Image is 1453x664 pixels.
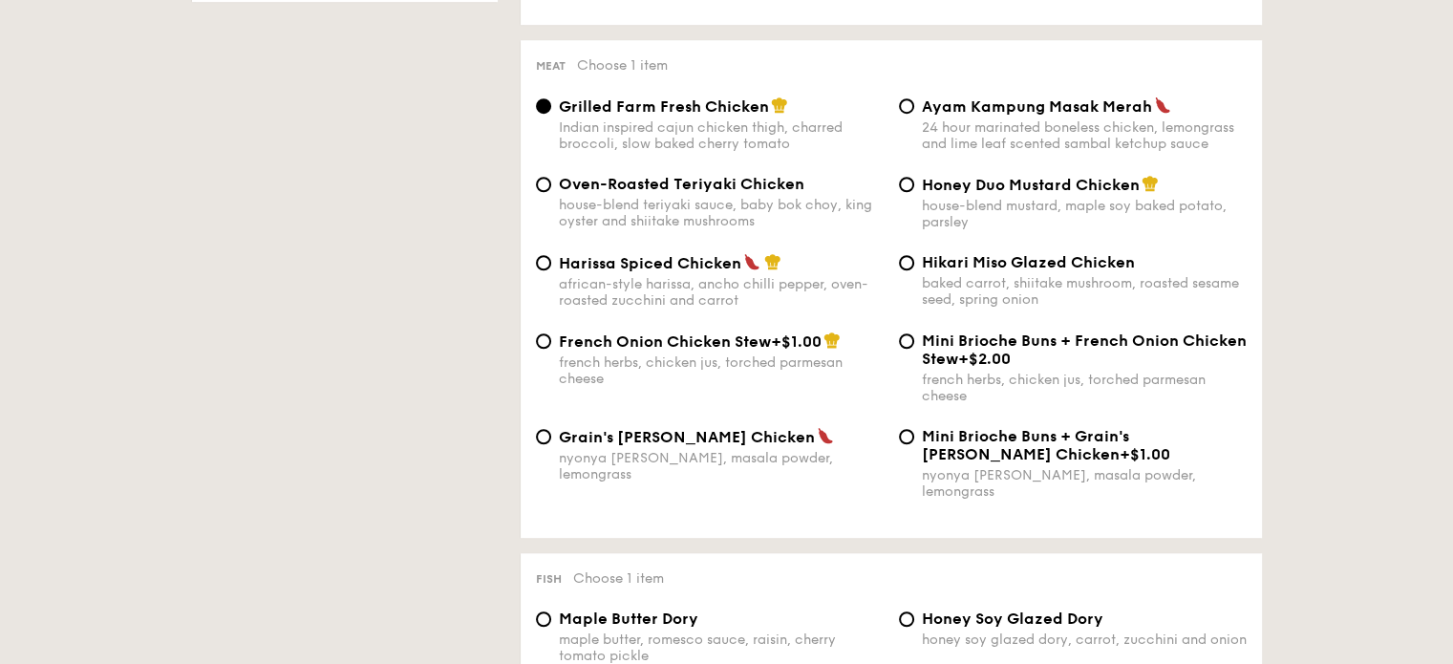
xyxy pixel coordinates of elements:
[922,198,1247,230] div: house-blend mustard, maple soy baked potato, parsley
[559,197,884,229] div: house-blend teriyaki sauce, baby bok choy, king oyster and shiitake mushrooms
[899,177,914,192] input: Honey Duo Mustard Chickenhouse-blend mustard, maple soy baked potato, parsley
[922,610,1103,628] span: Honey Soy Glazed Dory
[1120,445,1170,463] span: +$1.00
[559,119,884,152] div: Indian inspired cajun chicken thigh, charred broccoli, slow baked cherry tomato
[899,611,914,627] input: Honey Soy Glazed Doryhoney soy glazed dory, carrot, zucchini and onion
[922,632,1247,648] div: honey soy glazed dory, carrot, zucchini and onion
[559,610,698,628] span: Maple Butter Dory
[536,98,551,114] input: Grilled Farm Fresh ChickenIndian inspired cajun chicken thigh, charred broccoli, slow baked cherr...
[922,119,1247,152] div: 24 hour marinated boneless chicken, lemongrass and lime leaf scented sambal ketchup sauce
[771,96,788,114] img: icon-chef-hat.a58ddaea.svg
[559,276,884,309] div: african-style harissa, ancho chilli pepper, oven-roasted zucchini and carrot
[922,332,1247,368] span: Mini Brioche Buns + French Onion Chicken Stew
[899,429,914,444] input: Mini Brioche Buns + Grain's [PERSON_NAME] Chicken+$1.00nyonya [PERSON_NAME], masala powder, lemon...
[559,632,884,664] div: maple butter, romesco sauce, raisin, cherry tomato pickle
[1154,96,1171,114] img: icon-spicy.37a8142b.svg
[922,97,1152,116] span: Ayam Kampung Masak Merah
[922,275,1247,308] div: baked carrot, shiitake mushroom, roasted sesame seed, spring onion
[573,570,664,587] span: Choose 1 item
[922,467,1247,500] div: nyonya [PERSON_NAME], masala powder, lemongrass
[536,59,566,73] span: Meat
[899,255,914,270] input: Hikari Miso Glazed Chickenbaked carrot, shiitake mushroom, roasted sesame seed, spring onion
[958,350,1011,368] span: +$2.00
[559,254,741,272] span: Harissa Spiced Chicken
[559,97,769,116] span: Grilled Farm Fresh Chicken
[817,427,834,444] img: icon-spicy.37a8142b.svg
[743,253,760,270] img: icon-spicy.37a8142b.svg
[1142,175,1159,192] img: icon-chef-hat.a58ddaea.svg
[764,253,781,270] img: icon-chef-hat.a58ddaea.svg
[899,98,914,114] input: Ayam Kampung Masak Merah24 hour marinated boneless chicken, lemongrass and lime leaf scented samb...
[899,333,914,349] input: Mini Brioche Buns + French Onion Chicken Stew+$2.00french herbs, chicken jus, torched parmesan ch...
[922,253,1135,271] span: Hikari Miso Glazed Chicken
[536,611,551,627] input: Maple Butter Dorymaple butter, romesco sauce, raisin, cherry tomato pickle
[559,450,884,482] div: nyonya [PERSON_NAME], masala powder, lemongrass
[922,176,1140,194] span: Honey Duo Mustard Chicken
[559,428,815,446] span: Grain's [PERSON_NAME] Chicken
[559,354,884,387] div: french herbs, chicken jus, torched parmesan cheese
[771,332,822,351] span: +$1.00
[536,572,562,586] span: Fish
[577,57,668,74] span: Choose 1 item
[536,177,551,192] input: Oven-Roasted Teriyaki Chickenhouse-blend teriyaki sauce, baby bok choy, king oyster and shiitake ...
[536,429,551,444] input: Grain's [PERSON_NAME] Chickennyonya [PERSON_NAME], masala powder, lemongrass
[536,255,551,270] input: Harissa Spiced Chickenafrican-style harissa, ancho chilli pepper, oven-roasted zucchini and carrot
[922,372,1247,404] div: french herbs, chicken jus, torched parmesan cheese
[559,332,771,351] span: French Onion Chicken Stew
[922,427,1129,463] span: Mini Brioche Buns + Grain's [PERSON_NAME] Chicken
[823,332,841,349] img: icon-chef-hat.a58ddaea.svg
[536,333,551,349] input: French Onion Chicken Stew+$1.00french herbs, chicken jus, torched parmesan cheese
[559,175,804,193] span: Oven-Roasted Teriyaki Chicken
